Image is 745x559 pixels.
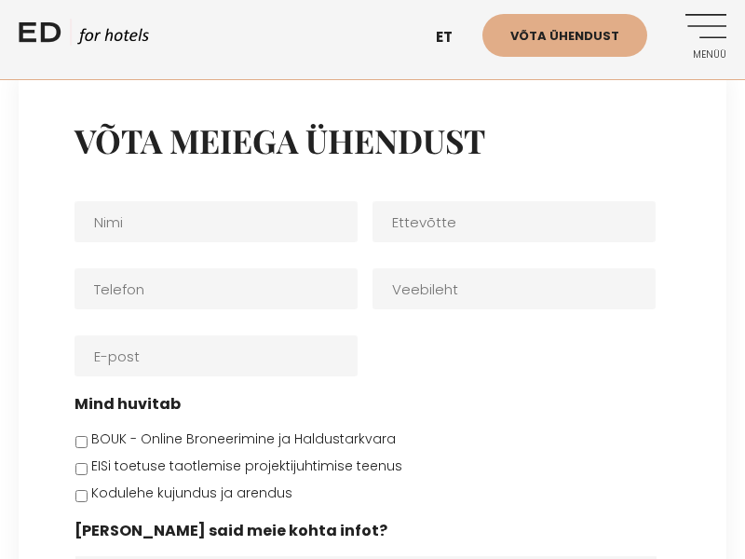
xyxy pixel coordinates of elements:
[19,19,149,47] a: ED HOTELS
[74,522,387,541] label: [PERSON_NAME] said meie kohta infot?
[427,19,482,55] a: et
[74,335,358,376] input: E-post
[91,457,402,476] label: EISi toetuse taotlemise projektijuhtimise teenus
[91,484,292,503] label: Kodulehe kujundus ja arendus
[482,14,647,57] a: Võta ühendust
[74,395,181,415] label: Mind huvitab
[372,201,656,242] input: Ettevõtte
[74,201,358,242] input: Nimi
[74,121,670,160] h2: Võta meiega ühendust
[675,14,726,65] a: Menüü
[372,268,656,309] input: Veebileht
[675,49,726,61] span: Menüü
[91,429,396,449] label: BOUK - Online Broneerimine ja Haldustarkvara
[74,268,358,309] input: Telefon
